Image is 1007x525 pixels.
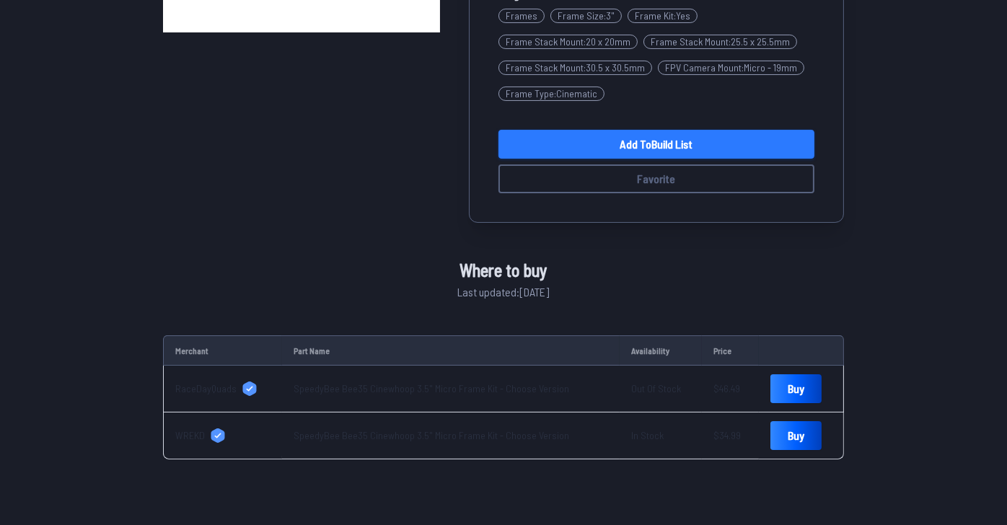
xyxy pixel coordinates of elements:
[175,428,271,443] a: WREKD
[498,35,638,49] span: Frame Stack Mount : 20 x 20mm
[498,9,545,23] span: Frames
[175,381,271,396] a: RaceDayQuads
[550,3,628,29] a: Frame Size:3"
[702,412,759,459] td: $34.99
[770,374,822,403] a: Buy
[498,81,610,107] a: Frame Type:Cinematic
[770,421,822,450] a: Buy
[620,412,702,459] td: In Stock
[628,9,698,23] span: Frame Kit : Yes
[658,55,810,81] a: FPV Camera Mount:Micro - 19mm
[458,283,550,301] span: Last updated: [DATE]
[294,382,569,394] a: SpeedyBee Bee35 Cinewhoop 3.5" Micro Frame Kit - Choose Version
[498,29,643,55] a: Frame Stack Mount:20 x 20mm
[460,257,548,283] span: Where to buy
[498,55,658,81] a: Frame Stack Mount:30.5 x 30.5mm
[163,335,282,366] td: Merchant
[175,428,205,443] span: WREKD
[702,335,759,366] td: Price
[620,335,702,366] td: Availability
[294,429,569,441] a: SpeedyBee Bee35 Cinewhoop 3.5" Micro Frame Kit - Choose Version
[620,366,702,412] td: Out Of Stock
[282,335,620,366] td: Part Name
[628,3,703,29] a: Frame Kit:Yes
[643,29,803,55] a: Frame Stack Mount:25.5 x 25.5mm
[658,61,804,75] span: FPV Camera Mount : Micro - 19mm
[498,87,604,101] span: Frame Type : Cinematic
[498,164,814,193] button: Favorite
[498,130,814,159] a: Add toBuild List
[175,381,237,396] span: RaceDayQuads
[550,9,622,23] span: Frame Size : 3"
[498,3,550,29] a: Frames
[643,35,797,49] span: Frame Stack Mount : 25.5 x 25.5mm
[702,366,759,412] td: $46.49
[498,61,652,75] span: Frame Stack Mount : 30.5 x 30.5mm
